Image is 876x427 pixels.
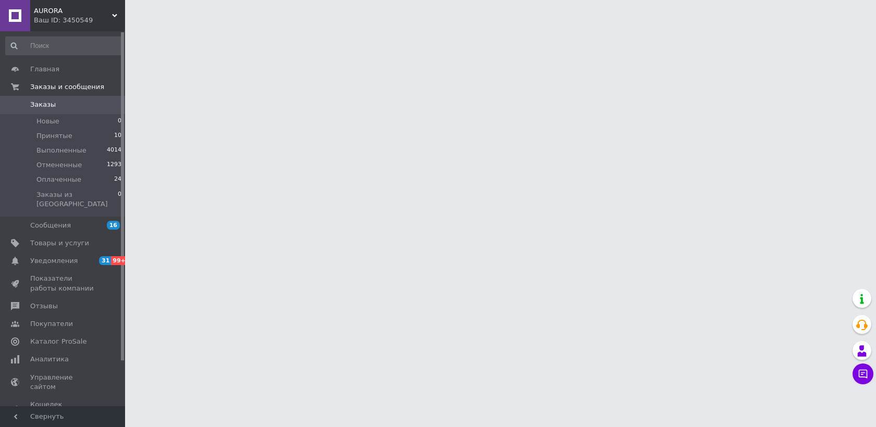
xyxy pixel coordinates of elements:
[36,117,59,126] span: Новые
[30,238,89,248] span: Товары и услуги
[107,221,120,230] span: 16
[30,274,96,293] span: Показатели работы компании
[36,160,82,170] span: Отмененные
[36,175,81,184] span: Оплаченные
[30,337,87,346] span: Каталог ProSale
[30,302,58,311] span: Отзывы
[30,65,59,74] span: Главная
[36,131,72,141] span: Принятые
[30,82,104,92] span: Заказы и сообщения
[114,175,121,184] span: 24
[111,256,128,265] span: 99+
[853,363,873,384] button: Чат с покупателем
[30,373,96,392] span: Управление сайтом
[34,6,112,16] span: AURORA
[30,100,56,109] span: Заказы
[30,319,73,329] span: Покупатели
[30,256,78,266] span: Уведомления
[36,190,118,209] span: Заказы из [GEOGRAPHIC_DATA]
[30,355,69,364] span: Аналитика
[34,16,125,25] div: Ваш ID: 3450549
[99,256,111,265] span: 31
[5,36,122,55] input: Поиск
[118,117,121,126] span: 0
[30,221,71,230] span: Сообщения
[30,400,96,419] span: Кошелек компании
[107,160,121,170] span: 1293
[114,131,121,141] span: 10
[107,146,121,155] span: 4014
[118,190,121,209] span: 0
[36,146,87,155] span: Выполненные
